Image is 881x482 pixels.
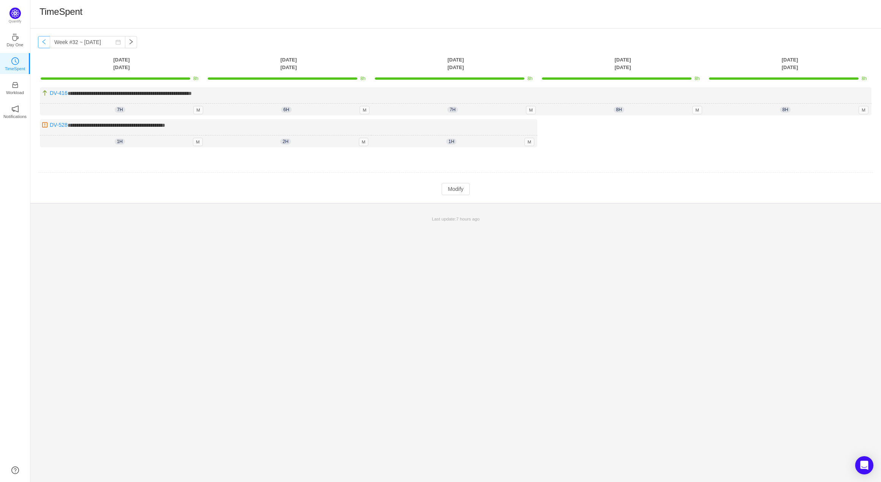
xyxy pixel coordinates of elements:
span: 7h [115,107,125,113]
span: 1h [446,139,456,145]
span: M [193,138,203,146]
span: 8h [360,76,365,81]
span: 8h [695,76,699,81]
div: Open Intercom Messenger [855,456,873,474]
a: icon: notificationNotifications [11,107,19,115]
span: 6h [281,107,291,113]
span: 1h [115,139,125,145]
span: 8h [780,107,790,113]
i: icon: inbox [11,81,19,89]
span: M [360,106,369,114]
span: M [524,138,534,146]
i: icon: clock-circle [11,57,19,65]
p: Day One [6,41,23,48]
span: M [359,138,369,146]
img: Quantify [9,8,21,19]
button: icon: right [125,36,137,48]
th: [DATE] [DATE] [205,56,372,71]
a: icon: clock-circleTimeSpent [11,60,19,67]
span: 7h [447,107,458,113]
a: icon: inboxWorkload [11,83,19,91]
p: Quantify [9,19,22,24]
span: M [193,106,203,114]
a: DV-416 [50,90,68,96]
a: DV-528 [50,122,68,128]
th: [DATE] [DATE] [372,56,539,71]
input: Select a week [50,36,125,48]
i: icon: coffee [11,33,19,41]
span: 8h [862,76,867,81]
p: Notifications [3,113,27,120]
span: M [859,106,868,114]
th: [DATE] [DATE] [706,56,873,71]
span: 7 hours ago [456,216,480,221]
i: icon: notification [11,105,19,113]
span: 2h [280,139,291,145]
button: icon: left [38,36,50,48]
span: 8h [614,107,624,113]
span: Last update: [432,216,480,221]
a: icon: coffeeDay One [11,36,19,43]
img: 10310 [42,90,48,96]
span: M [692,106,702,114]
i: icon: calendar [115,39,121,45]
th: [DATE] [DATE] [539,56,706,71]
span: M [526,106,536,114]
th: [DATE] [DATE] [38,56,205,71]
a: icon: question-circle [11,466,19,474]
h1: TimeSpent [39,6,82,17]
button: Modify [442,183,469,195]
img: 10308 [42,122,48,128]
p: TimeSpent [5,65,25,72]
p: Workload [6,89,24,96]
span: 8h [193,76,198,81]
span: 8h [527,76,532,81]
